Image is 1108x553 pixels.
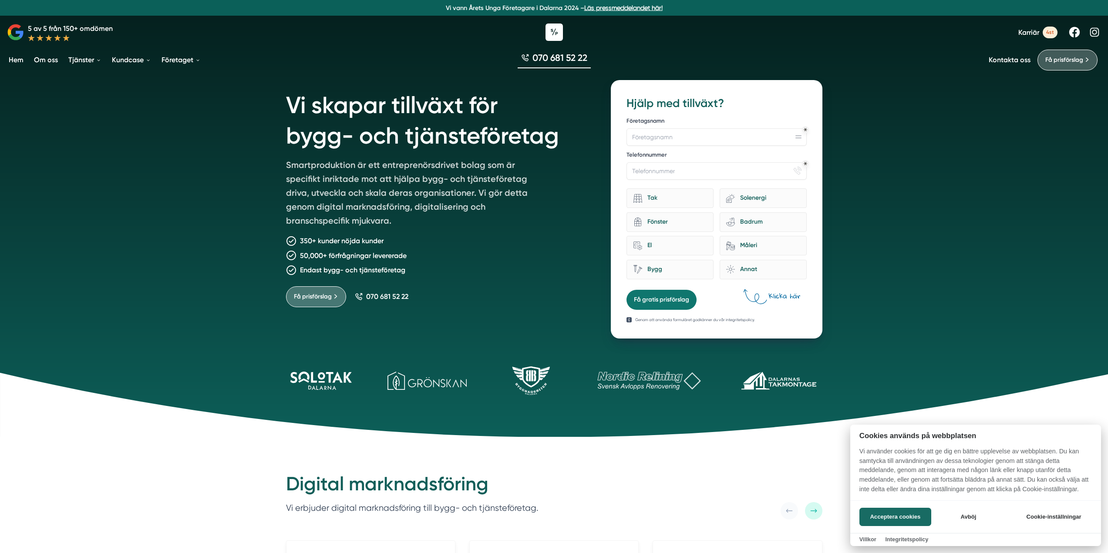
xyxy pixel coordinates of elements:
button: Avböj [934,508,1003,526]
a: Villkor [859,536,876,543]
h2: Cookies används på webbplatsen [850,432,1101,440]
p: Vi använder cookies för att ge dig en bättre upplevelse av webbplatsen. Du kan samtycka till anvä... [850,447,1101,500]
a: Integritetspolicy [885,536,928,543]
button: Acceptera cookies [859,508,931,526]
button: Cookie-inställningar [1016,508,1092,526]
